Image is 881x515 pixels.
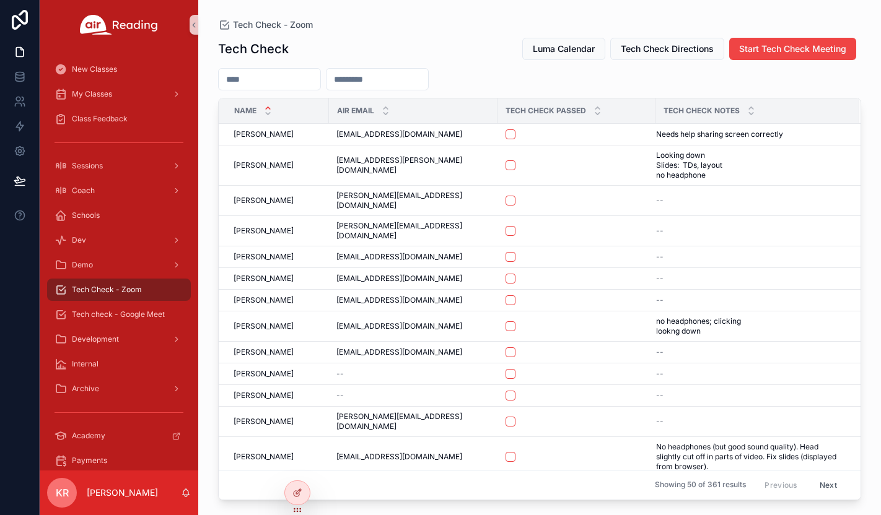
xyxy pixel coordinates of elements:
button: Luma Calendar [522,38,605,60]
a: [PERSON_NAME] [234,417,322,426]
span: Looking down Slides: TDs, layout no headphone [656,150,823,180]
a: Demo [47,254,191,276]
span: [PERSON_NAME] [234,369,294,379]
span: Development [72,334,119,344]
a: Internal [47,353,191,375]
span: [EMAIL_ADDRESS][DOMAIN_NAME] [336,321,462,331]
a: -- [656,196,844,206]
span: Archive [72,384,99,394]
span: New Classes [72,64,117,74]
a: [EMAIL_ADDRESS][DOMAIN_NAME] [336,252,490,262]
a: [PERSON_NAME] [234,252,322,262]
button: Next [811,475,846,495]
span: [EMAIL_ADDRESS][DOMAIN_NAME] [336,252,462,262]
span: [PERSON_NAME] [234,196,294,206]
a: Payments [47,449,191,472]
span: -- [656,417,664,426]
a: Tech check - Google Meet [47,303,191,326]
span: Tech check - Google Meet [72,309,165,319]
a: Coach [47,180,191,202]
a: [PERSON_NAME] [234,295,322,305]
span: -- [336,391,344,400]
a: New Classes [47,58,191,80]
h1: Tech Check [218,40,289,58]
a: Academy [47,425,191,447]
span: Tech Check - Zoom [233,19,313,31]
span: [EMAIL_ADDRESS][DOMAIN_NAME] [336,347,462,357]
span: [PERSON_NAME][EMAIL_ADDRESS][DOMAIN_NAME] [336,221,490,241]
a: Schools [47,204,191,227]
a: [EMAIL_ADDRESS][PERSON_NAME][DOMAIN_NAME] [336,155,490,175]
span: [EMAIL_ADDRESS][DOMAIN_NAME] [336,274,462,283]
span: no headphones; clicking lookng down [656,316,787,336]
span: Start Tech Check Meeting [739,43,846,55]
a: [PERSON_NAME] [234,347,322,357]
a: Tech Check - Zoom [47,279,191,301]
span: Academy [72,431,105,441]
span: KR [56,485,69,500]
a: no headphones; clicking lookng down [656,316,844,336]
span: -- [656,252,664,262]
span: [PERSON_NAME] [234,160,294,170]
a: [EMAIL_ADDRESS][DOMAIN_NAME] [336,129,490,139]
span: Tech Check Directions [621,43,714,55]
a: [PERSON_NAME] [234,369,322,379]
a: -- [656,295,844,305]
span: Showing 50 of 361 results [655,480,746,490]
a: [PERSON_NAME] [234,226,322,236]
a: [PERSON_NAME][EMAIL_ADDRESS][DOMAIN_NAME] [336,412,490,431]
span: [EMAIL_ADDRESS][DOMAIN_NAME] [336,129,462,139]
span: [PERSON_NAME] [234,295,294,305]
span: Tech Check - Zoom [72,285,142,295]
span: -- [656,226,664,236]
a: -- [336,369,490,379]
a: -- [656,391,844,400]
a: [EMAIL_ADDRESS][DOMAIN_NAME] [336,347,490,357]
a: -- [656,252,844,262]
span: No headphones (but good sound quality). Head slightly cut off in parts of video. Fix slides (disp... [656,442,844,472]
a: [PERSON_NAME] [234,391,322,400]
span: [PERSON_NAME] [234,226,294,236]
a: [PERSON_NAME] [234,321,322,331]
a: Dev [47,229,191,251]
span: [PERSON_NAME] [234,391,294,400]
span: [PERSON_NAME] [234,321,294,331]
span: [PERSON_NAME] [234,252,294,262]
span: [PERSON_NAME] [234,417,294,426]
span: [PERSON_NAME] [234,347,294,357]
span: Luma Calendar [533,43,595,55]
a: Needs help sharing screen correctly [656,129,844,139]
span: [EMAIL_ADDRESS][DOMAIN_NAME] [336,452,462,462]
span: Dev [72,235,86,245]
a: Class Feedback [47,108,191,130]
a: -- [656,369,844,379]
a: [PERSON_NAME][EMAIL_ADDRESS][DOMAIN_NAME] [336,191,490,210]
a: [EMAIL_ADDRESS][DOMAIN_NAME] [336,274,490,283]
span: Needs help sharing screen correctly [656,129,783,139]
a: Looking down Slides: TDs, layout no headphone [656,150,844,180]
span: Payments [72,456,107,465]
a: -- [656,347,844,357]
span: -- [656,295,664,305]
span: Tech Check Passed [506,106,586,116]
span: Coach [72,186,95,196]
img: App logo [80,15,158,35]
span: -- [656,369,664,379]
a: [PERSON_NAME] [234,196,322,206]
a: Development [47,328,191,350]
span: -- [336,369,344,379]
a: [EMAIL_ADDRESS][DOMAIN_NAME] [336,295,490,305]
button: Tech Check Directions [610,38,724,60]
a: [EMAIL_ADDRESS][DOMAIN_NAME] [336,452,490,462]
span: Sessions [72,161,103,171]
span: [PERSON_NAME] [234,274,294,283]
a: -- [336,391,490,400]
button: Start Tech Check Meeting [729,38,856,60]
a: -- [656,226,844,236]
a: Tech Check - Zoom [218,19,313,31]
a: [PERSON_NAME] [234,274,322,283]
a: -- [656,417,844,426]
